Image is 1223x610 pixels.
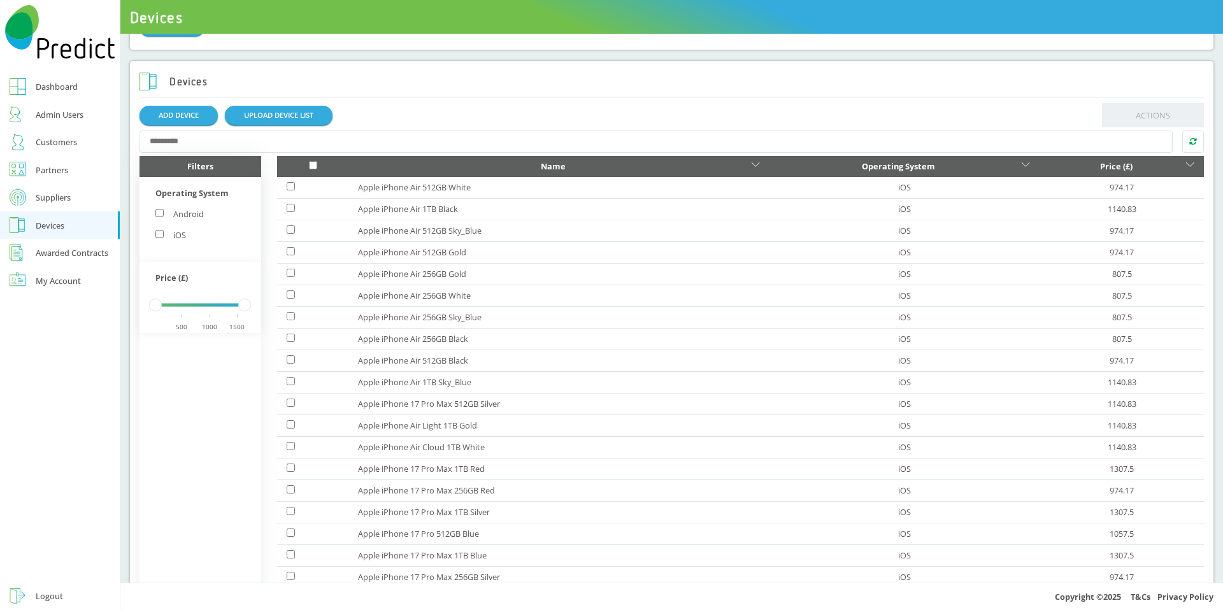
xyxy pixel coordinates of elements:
[898,225,911,236] a: iOS
[1110,506,1134,518] a: 1307.5
[1049,159,1183,174] div: Price (£)
[1110,246,1134,258] a: 974.17
[898,290,911,301] a: iOS
[1112,290,1132,301] a: 807.5
[898,506,911,518] a: iOS
[358,374,759,390] a: Apple iPhone Air 1TB Sky_Blue
[155,270,245,291] div: Price (£)
[358,159,748,174] div: Name
[36,190,71,205] div: Suppliers
[898,441,911,453] a: iOS
[139,73,208,91] h2: Devices
[358,483,759,498] a: Apple iPhone 17 Pro Max 256GB Red
[358,180,759,195] a: Apple iPhone Air 512GB White
[358,266,759,281] a: Apple iPhone Air 256GB Gold
[36,273,81,288] div: My Account
[1108,376,1136,388] a: 1140.83
[194,319,224,334] div: 1000
[1112,333,1132,344] a: 807.5
[155,208,204,220] label: Android
[358,201,759,216] a: Apple iPhone Air 1TB Black
[358,309,759,325] a: Apple iPhone Air 256GB Sky_Blue
[358,439,759,455] a: Apple iPhone Air Cloud 1TB White
[222,319,252,334] div: 1500
[139,106,218,124] a: ADD DEVICE
[358,526,759,541] a: Apple iPhone 17 Pro 512GB Blue
[167,319,197,334] div: 500
[358,418,759,433] a: Apple iPhone Air Light 1TB Gold
[898,376,911,388] a: iOS
[358,331,759,346] a: Apple iPhone Air 256GB Black
[155,209,164,217] input: Android
[898,181,911,193] a: iOS
[1108,398,1136,409] a: 1140.83
[1110,355,1134,366] a: 974.17
[358,223,759,238] a: Apple iPhone Air 512GB Sky_Blue
[898,571,911,583] a: iOS
[898,268,911,280] a: iOS
[358,504,759,520] a: Apple iPhone 17 Pro Max 1TB Silver
[1110,181,1134,193] a: 974.17
[898,528,911,539] a: iOS
[358,396,759,411] a: Apple iPhone 17 Pro Max 512GB Silver
[358,288,759,303] a: Apple iPhone Air 256GB White
[358,569,759,585] a: Apple iPhone 17 Pro Max 256GB Silver
[898,311,911,323] a: iOS
[778,159,1019,174] div: Operating System
[358,461,759,476] a: Apple iPhone 17 Pro Max 1TB Red
[898,485,911,496] a: iOS
[1110,528,1134,539] a: 1057.5
[1110,463,1134,474] a: 1307.5
[358,353,759,368] div: Apple iPhone Air 512GB Black
[1112,311,1132,323] a: 807.5
[898,550,911,561] a: iOS
[1108,420,1136,431] a: 1140.83
[36,162,68,178] div: Partners
[36,588,63,604] div: Logout
[898,246,911,258] a: iOS
[36,107,83,122] div: Admin Users
[139,156,261,177] div: Filters
[358,548,759,563] a: Apple iPhone 17 Pro Max 1TB Blue
[1112,268,1132,280] a: 807.5
[36,245,108,260] div: Awarded Contracts
[898,333,911,344] a: iOS
[1131,591,1150,602] a: T&Cs
[1110,485,1134,496] a: 974.17
[898,398,911,409] a: iOS
[898,355,911,366] a: iOS
[1110,225,1134,236] a: 974.17
[36,218,64,233] div: Devices
[358,245,759,260] a: Apple iPhone Air 512GB Gold
[5,5,115,59] img: Predict Mobile
[36,79,78,94] div: Dashboard
[155,185,245,206] div: Operating System
[1157,591,1213,602] a: Privacy Policy
[1110,550,1134,561] a: 1307.5
[225,106,333,124] a: UPLOAD DEVICE LIST
[898,203,911,215] a: iOS
[898,420,911,431] a: iOS
[898,463,911,474] a: iOS
[1108,203,1136,215] a: 1140.83
[1108,441,1136,453] a: 1140.83
[1110,571,1134,583] a: 974.17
